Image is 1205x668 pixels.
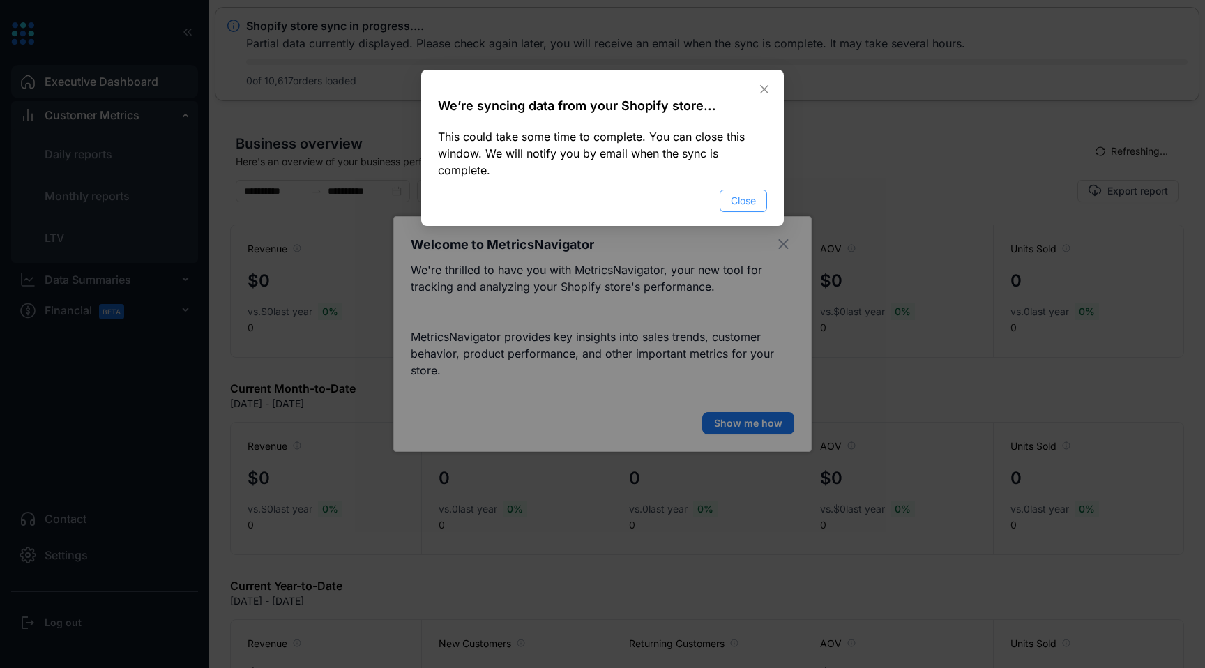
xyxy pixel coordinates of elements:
p: This could take some time to complete. You can close this window. We will notify you by email whe... [438,128,767,179]
p: We’re syncing data from your Shopify store... [438,96,767,116]
span: Close [731,193,756,208]
button: Close [753,78,775,100]
span: close [759,84,770,95]
button: Close [720,190,767,212]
